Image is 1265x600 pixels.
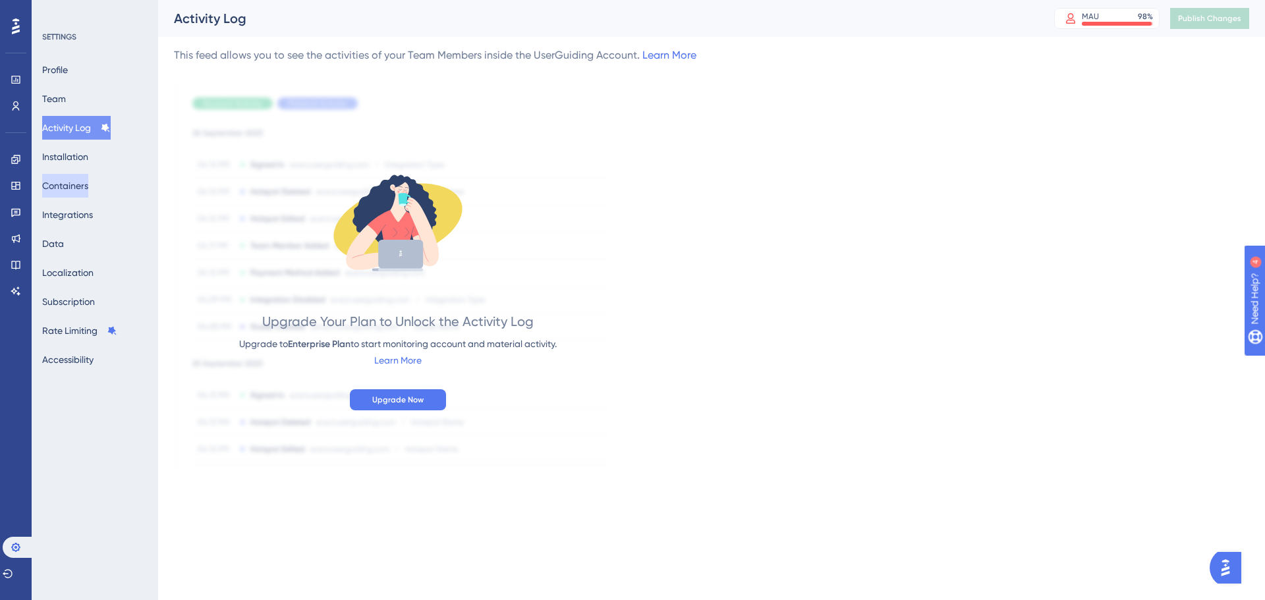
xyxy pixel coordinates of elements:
[642,49,696,61] a: Learn More
[174,9,1021,28] div: Activity Log
[42,145,88,169] button: Installation
[42,32,149,42] div: SETTINGS
[350,389,446,410] button: Upgrade Now
[1210,548,1249,587] iframe: UserGuiding AI Assistant Launcher
[42,203,93,227] button: Integrations
[92,7,96,17] div: 4
[42,87,66,111] button: Team
[42,348,94,371] button: Accessibility
[262,312,534,331] div: Upgrade Your Plan to Unlock the Activity Log
[174,47,696,63] div: This feed allows you to see the activities of your Team Members inside the UserGuiding Account.
[42,232,64,256] button: Data
[1138,11,1153,22] div: 98 %
[1178,13,1241,24] span: Publish Changes
[42,261,94,285] button: Localization
[42,174,88,198] button: Containers
[42,319,117,342] button: Rate Limiting
[42,116,111,140] button: Activity Log
[372,395,424,405] span: Upgrade Now
[239,336,557,352] div: Upgrade to to start monitoring account and material activity.
[42,58,68,82] button: Profile
[42,290,95,314] button: Subscription
[288,339,351,350] span: Enterprise Plan
[374,355,422,366] a: Learn More
[31,3,82,19] span: Need Help?
[1170,8,1249,29] button: Publish Changes
[1082,11,1099,22] div: MAU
